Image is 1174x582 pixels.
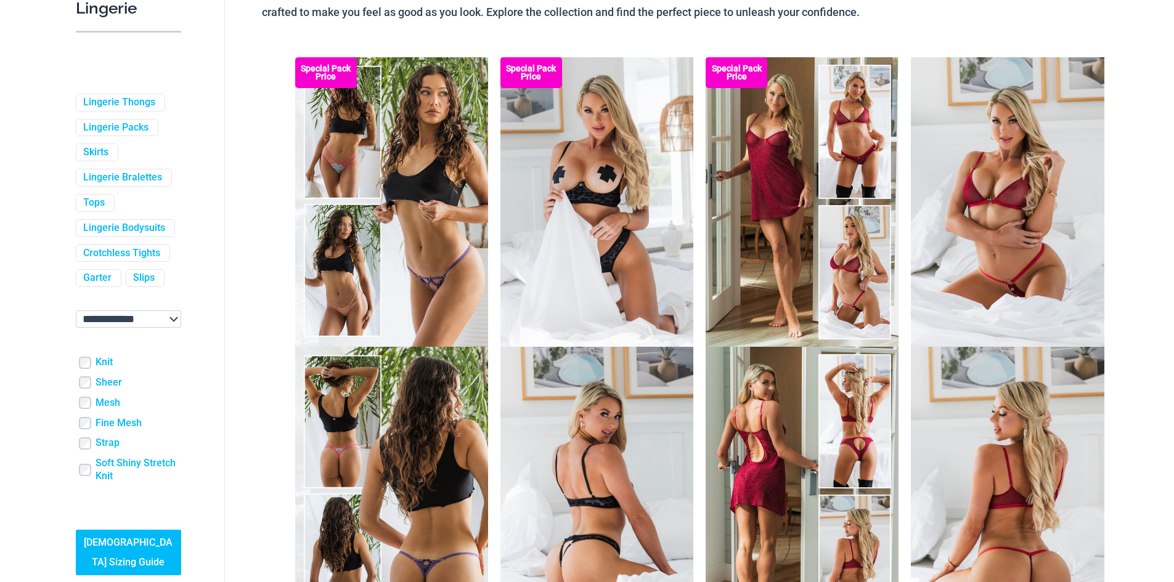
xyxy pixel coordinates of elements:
b: Special Pack Price [706,65,767,81]
a: Lingerie Bralettes [83,171,162,184]
a: Mesh [96,397,120,410]
a: Lingerie Thongs [83,96,155,109]
a: Soft Shiny Stretch Knit [96,457,181,483]
img: Nights Fall Silver Leopard 1036 Bra 6046 Thong 09v2 [500,57,693,347]
img: Guilty Pleasures Red Collection Pack F [706,57,899,347]
a: Lingerie Packs [83,121,149,134]
a: Strap [96,437,120,450]
img: Collection Pack (9) [295,57,488,347]
a: Lingerie Bodysuits [83,222,165,235]
a: Tops [83,196,105,209]
a: Crotchless Tights [83,247,160,260]
img: Guilty Pleasures Red 1045 Bra 689 Micro 05 [911,57,1104,347]
a: Garter [83,272,112,285]
b: Special Pack Price [500,65,562,81]
a: Skirts [83,146,108,159]
a: [DEMOGRAPHIC_DATA] Sizing Guide [76,530,181,575]
a: Sheer [96,376,122,389]
a: Fine Mesh [96,417,142,430]
b: Special Pack Price [295,65,357,81]
select: wpc-taxonomy-pa_color-745982 [76,310,181,328]
a: Knit [96,356,113,369]
a: Slips [133,272,155,285]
